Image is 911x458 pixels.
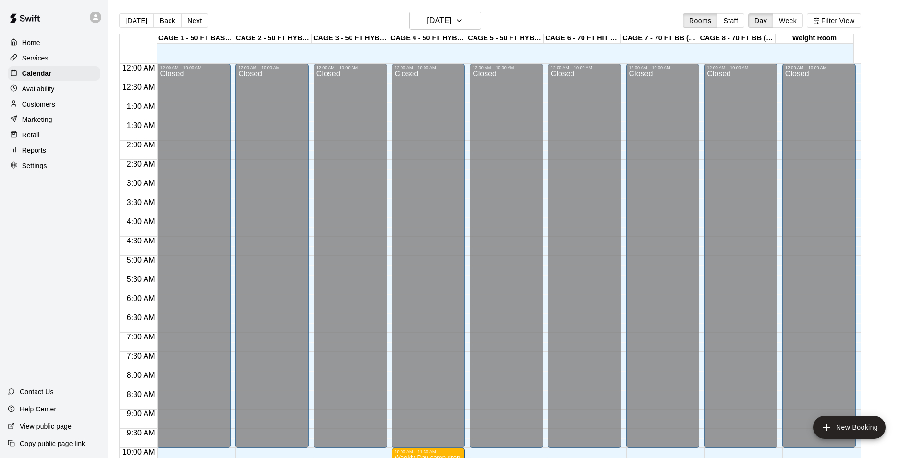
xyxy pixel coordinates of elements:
[160,65,228,70] div: 12:00 AM – 10:00 AM
[160,70,228,451] div: Closed
[395,449,462,454] div: 10:00 AM – 11:30 AM
[120,83,158,91] span: 12:30 AM
[785,70,853,451] div: Closed
[621,34,698,43] div: CAGE 7 - 70 FT BB (w/ pitching mound)
[466,34,544,43] div: CAGE 5 - 50 FT HYBRID SB/BB
[813,416,886,439] button: add
[124,121,158,130] span: 1:30 AM
[717,13,744,28] button: Staff
[316,70,384,451] div: Closed
[629,70,697,451] div: Closed
[124,102,158,110] span: 1:00 AM
[234,34,312,43] div: CAGE 2 - 50 FT HYBRID BB/SB
[683,13,717,28] button: Rooms
[124,352,158,360] span: 7:30 AM
[551,65,619,70] div: 12:00 AM – 10:00 AM
[776,34,853,43] div: Weight Room
[773,13,803,28] button: Week
[124,160,158,168] span: 2:30 AM
[473,65,540,70] div: 12:00 AM – 10:00 AM
[707,65,775,70] div: 12:00 AM – 10:00 AM
[409,12,481,30] button: [DATE]
[124,294,158,302] span: 6:00 AM
[124,179,158,187] span: 3:00 AM
[22,69,51,78] p: Calendar
[626,64,700,448] div: 12:00 AM – 10:00 AM: Closed
[22,145,46,155] p: Reports
[22,161,47,170] p: Settings
[8,158,100,173] a: Settings
[238,70,306,451] div: Closed
[748,13,773,28] button: Day
[124,429,158,437] span: 9:30 AM
[707,70,775,451] div: Closed
[22,130,40,140] p: Retail
[8,36,100,50] a: Home
[124,237,158,245] span: 4:30 AM
[124,313,158,322] span: 6:30 AM
[124,256,158,264] span: 5:00 AM
[120,64,158,72] span: 12:00 AM
[8,112,100,127] a: Marketing
[124,333,158,341] span: 7:00 AM
[8,66,100,81] a: Calendar
[235,64,309,448] div: 12:00 AM – 10:00 AM: Closed
[124,390,158,398] span: 8:30 AM
[470,64,543,448] div: 12:00 AM – 10:00 AM: Closed
[20,387,54,397] p: Contact Us
[395,65,462,70] div: 12:00 AM – 10:00 AM
[22,99,55,109] p: Customers
[119,13,154,28] button: [DATE]
[312,34,389,43] div: CAGE 3 - 50 FT HYBRID BB/SB
[8,97,100,111] a: Customers
[389,34,466,43] div: CAGE 4 - 50 FT HYBRID BB/SB
[473,70,540,451] div: Closed
[22,84,55,94] p: Availability
[22,38,40,48] p: Home
[157,64,231,448] div: 12:00 AM – 10:00 AM: Closed
[181,13,208,28] button: Next
[427,14,451,27] h6: [DATE]
[8,82,100,96] a: Availability
[20,404,56,414] p: Help Center
[153,13,182,28] button: Back
[124,371,158,379] span: 8:00 AM
[316,65,384,70] div: 12:00 AM – 10:00 AM
[8,128,100,142] a: Retail
[782,64,856,448] div: 12:00 AM – 10:00 AM: Closed
[807,13,861,28] button: Filter View
[22,115,52,124] p: Marketing
[392,64,465,448] div: 12:00 AM – 10:00 AM: Closed
[124,410,158,418] span: 9:00 AM
[20,439,85,448] p: Copy public page link
[551,70,619,451] div: Closed
[395,70,462,451] div: Closed
[8,51,100,65] a: Services
[548,64,621,448] div: 12:00 AM – 10:00 AM: Closed
[124,275,158,283] span: 5:30 AM
[544,34,621,43] div: CAGE 6 - 70 FT HIT TRAX
[120,448,158,456] span: 10:00 AM
[22,53,49,63] p: Services
[157,34,234,43] div: CAGE 1 - 50 FT BASEBALL w/ Auto Feeder
[785,65,853,70] div: 12:00 AM – 10:00 AM
[704,64,777,448] div: 12:00 AM – 10:00 AM: Closed
[698,34,776,43] div: CAGE 8 - 70 FT BB (w/ pitching mound)
[314,64,387,448] div: 12:00 AM – 10:00 AM: Closed
[124,141,158,149] span: 2:00 AM
[8,143,100,157] a: Reports
[124,217,158,226] span: 4:00 AM
[238,65,306,70] div: 12:00 AM – 10:00 AM
[629,65,697,70] div: 12:00 AM – 10:00 AM
[20,422,72,431] p: View public page
[124,198,158,206] span: 3:30 AM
